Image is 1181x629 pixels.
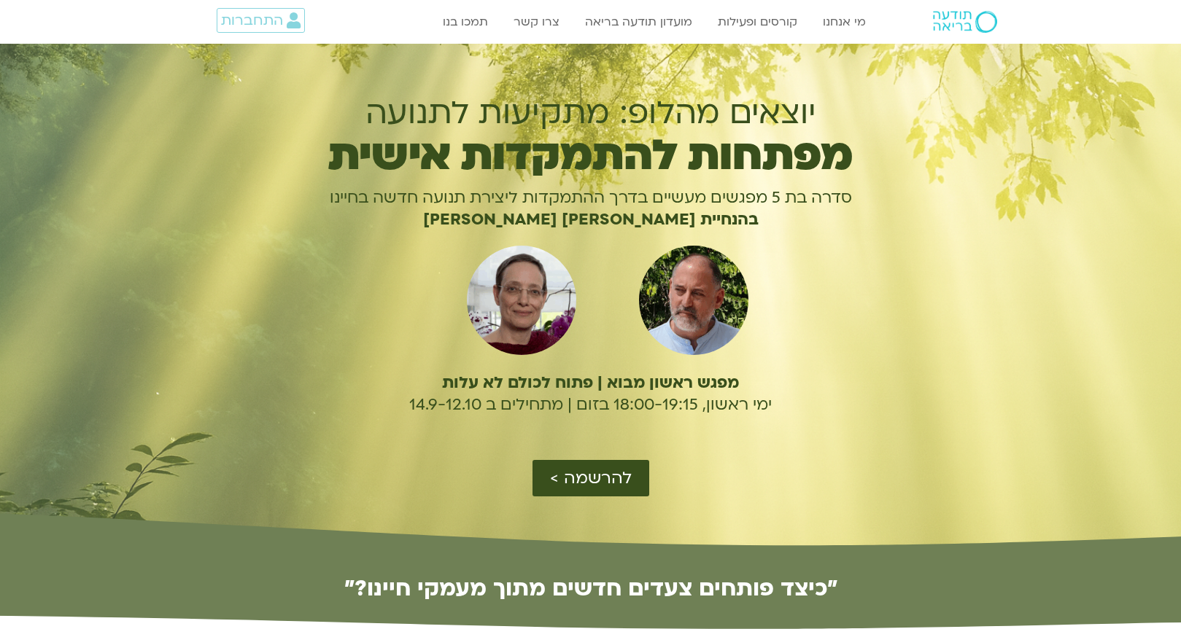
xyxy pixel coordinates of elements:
a: צרו קשר [506,8,567,36]
span: ימי ראשון, 18:00-19:15 בזום | מתחילים ב 14.9-12.10 [409,394,772,415]
span: התחברות [221,12,283,28]
b: מפגש ראשון מבוא | פתוח לכולם לא עלות [442,372,739,394]
img: תודעה בריאה [933,11,997,33]
p: סדרה בת 5 מפגשים מעשיים בדרך ההתמקדות ליצירת תנועה חדשה בחיינו [275,187,907,208]
h1: מפתחות להתמקדות אישית [275,139,907,173]
a: התחברות [217,8,305,33]
h1: יוצאים מהלופ: מתקיעות לתנועה [275,95,907,131]
a: קורסים ופעילות [710,8,805,36]
a: מועדון תודעה בריאה [578,8,700,36]
a: מי אנחנו [816,8,873,36]
span: להרשמה > [550,469,632,488]
a: להרשמה > [533,460,649,496]
b: בהנחיית [PERSON_NAME] [PERSON_NAME] [423,208,759,230]
h2: ״כיצד פותחים צעדים חדשים מתוך מעמקי חיינו?״ [190,577,992,600]
a: תמכו בנו [435,8,495,36]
